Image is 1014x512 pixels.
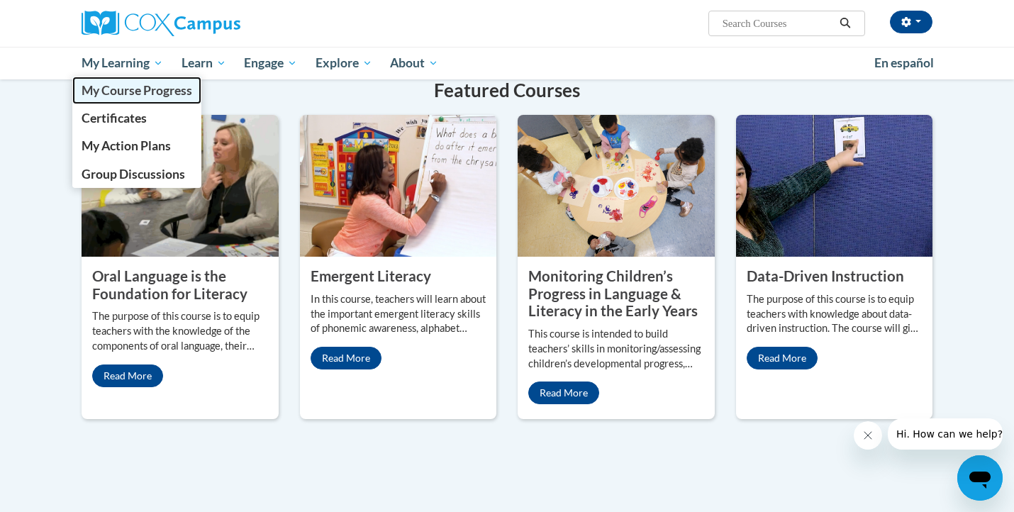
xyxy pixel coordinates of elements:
img: Emergent Literacy [300,115,497,257]
a: Engage [235,47,306,79]
div: Main menu [60,47,954,79]
img: Monitoring Children’s Progress in Language & Literacy in the Early Years [518,115,715,257]
a: Read More [747,347,818,369]
span: My Learning [82,55,163,72]
input: Search Courses [721,15,835,32]
a: Read More [92,364,163,387]
span: Learn [182,55,226,72]
button: Search [835,15,856,32]
span: Certificates [82,111,147,126]
a: Certificates [72,104,201,132]
a: Read More [528,382,599,404]
span: En español [874,55,934,70]
span: Engage [244,55,297,72]
button: Account Settings [890,11,932,33]
a: About [381,47,448,79]
a: Explore [306,47,381,79]
span: Explore [316,55,372,72]
p: This course is intended to build teachers’ skills in monitoring/assessing children’s developmenta... [528,327,704,372]
a: Group Discussions [72,160,201,188]
property: Emergent Literacy [311,267,431,284]
h4: Featured Courses [82,77,932,104]
span: My Action Plans [82,138,171,153]
iframe: Close message [854,421,882,450]
img: Cox Campus [82,11,240,36]
a: My Learning [72,47,172,79]
a: Cox Campus [82,11,351,36]
p: The purpose of this course is to equip teachers with knowledge about data-driven instruction. The... [747,292,923,337]
iframe: Button to launch messaging window [957,455,1003,501]
a: Learn [172,47,235,79]
span: My Course Progress [82,83,192,98]
a: En español [865,48,943,78]
img: Data-Driven Instruction [736,115,933,257]
p: The purpose of this course is to equip teachers with the knowledge of the components of oral lang... [92,309,268,354]
a: Read More [311,347,381,369]
a: My Action Plans [72,132,201,160]
a: My Course Progress [72,77,201,104]
property: Monitoring Children’s Progress in Language & Literacy in the Early Years [528,267,698,319]
property: Data-Driven Instruction [747,267,904,284]
iframe: Message from company [888,418,1003,450]
property: Oral Language is the Foundation for Literacy [92,267,247,302]
p: In this course, teachers will learn about the important emergent literacy skills of phonemic awar... [311,292,486,337]
span: Group Discussions [82,167,185,182]
span: About [390,55,438,72]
